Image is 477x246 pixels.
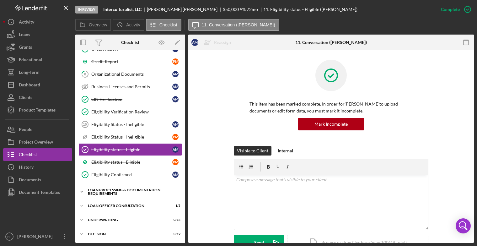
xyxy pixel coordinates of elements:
div: Long-Term [19,66,40,80]
a: EIN VerificationAM [78,93,182,106]
div: A M [172,121,179,128]
div: Loans [19,28,30,42]
div: In Review [75,6,98,14]
div: 9 % [240,7,246,12]
button: Document Templates [3,186,72,199]
div: 1 / 5 [169,204,180,208]
button: Visible to Client [234,146,271,156]
button: Project Overview [3,136,72,148]
div: Product Templates [19,104,56,118]
div: Open Intercom Messenger [456,218,471,233]
div: Clients [19,91,32,105]
tspan: 10 [83,123,87,126]
button: AMReassign [188,36,237,49]
p: This item has been marked complete. In order for [PERSON_NAME] to upload documents or edit form d... [249,101,413,115]
div: Eligibility Status - Ineligible [91,134,172,139]
b: Interculturalist, LLC [103,7,142,12]
div: Educational [19,53,42,68]
div: Visible to Client [237,146,268,156]
div: 11. Conversation ([PERSON_NAME]) [295,40,367,45]
div: History [19,161,34,175]
button: Educational [3,53,72,66]
button: Activity [113,19,144,31]
div: 11. Eligibility status - Eligible ([PERSON_NAME]) [263,7,357,12]
div: Eligibility status - Eligible [91,160,172,165]
button: People [3,123,72,136]
button: Checklist [146,19,181,31]
button: Complete [435,3,474,16]
div: Checklist [121,40,139,45]
a: Eligibility Status - IneligiblePM [78,131,182,143]
a: Eligibility Verification Review [78,106,182,118]
div: Credit Report [91,59,172,64]
a: Checklist [3,148,72,161]
button: 11. Conversation ([PERSON_NAME]) [188,19,279,31]
button: Grants [3,41,72,53]
div: A M [172,96,179,102]
div: P M [172,134,179,140]
div: Eligibility Status - Ineligible [91,122,172,127]
div: Decision [88,232,165,236]
div: [PERSON_NAME] [16,230,56,244]
div: Activity [19,16,34,30]
label: Activity [126,22,140,27]
button: Documents [3,173,72,186]
a: 10Eligibility Status - IneligibleAM [78,118,182,131]
div: Eligibility Verification Review [91,109,182,114]
button: Loans [3,28,72,41]
button: Activity [3,16,72,28]
button: Long-Term [3,66,72,79]
div: A M [172,146,179,153]
div: A M [172,84,179,90]
div: Dashboard [19,79,40,93]
button: Dashboard [3,79,72,91]
div: 0 / 18 [169,218,180,222]
div: Internal [278,146,293,156]
div: Organizational Documents [91,72,172,77]
div: 0 / 19 [169,232,180,236]
div: P M [172,58,179,65]
button: Product Templates [3,104,72,116]
div: Checklist [19,148,37,162]
a: Eligibility status - EligiblePM [78,156,182,168]
button: Clients [3,91,72,104]
div: 72 mo [247,7,258,12]
div: Reassign [214,36,231,49]
div: Mark Incomplete [314,118,348,130]
button: Internal [275,146,296,156]
div: A M [191,39,198,46]
span: $50,000 [223,7,239,12]
div: Loan Processing & Documentation Requirements [88,188,177,195]
div: Document Templates [19,186,60,200]
button: Overview [75,19,111,31]
button: History [3,161,72,173]
a: Eligibility ConfirmedAM [78,168,182,181]
a: 8Organizational DocumentsAM [78,68,182,80]
div: Underwriting [88,218,165,222]
div: Documents [19,173,41,188]
label: 11. Conversation ([PERSON_NAME]) [202,22,275,27]
label: Checklist [159,22,177,27]
div: Eligibility status - Eligible [91,147,172,152]
div: Project Overview [19,136,53,150]
a: Business Licenses and PermitsAM [78,80,182,93]
div: A M [172,172,179,178]
div: Loan Officer Consultation [88,204,165,208]
div: Complete [441,3,460,16]
tspan: 8 [84,72,86,76]
button: HF[PERSON_NAME] [3,230,72,243]
label: Overview [89,22,107,27]
div: Eligibility Confirmed [91,172,172,177]
button: Mark Incomplete [298,118,364,130]
a: Eligibility status - EligibleAM [78,143,182,156]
